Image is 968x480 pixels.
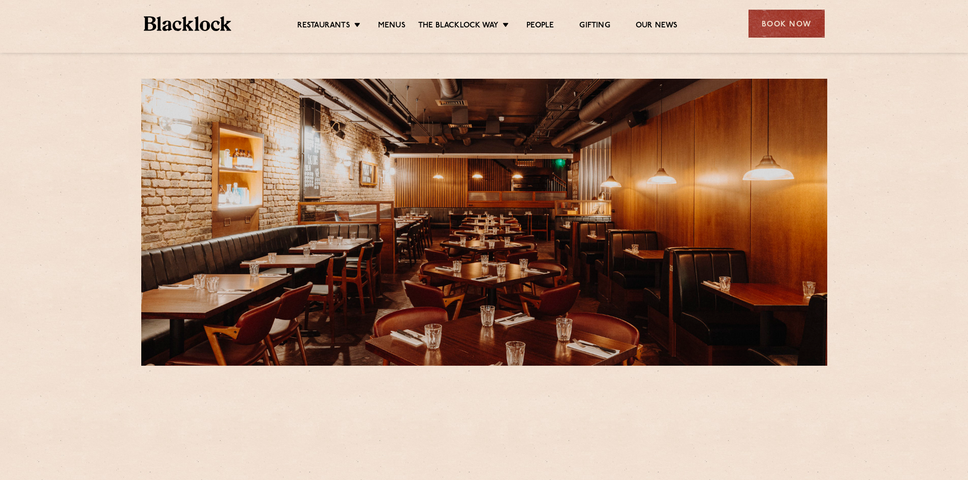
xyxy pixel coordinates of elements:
[418,21,498,32] a: The Blacklock Way
[748,10,825,38] div: Book Now
[297,21,350,32] a: Restaurants
[636,21,678,32] a: Our News
[378,21,405,32] a: Menus
[579,21,610,32] a: Gifting
[526,21,554,32] a: People
[144,16,232,31] img: BL_Textured_Logo-footer-cropped.svg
